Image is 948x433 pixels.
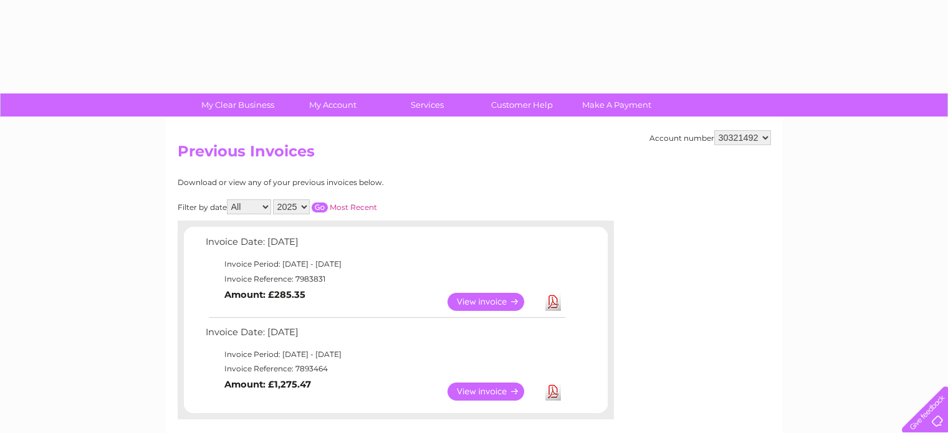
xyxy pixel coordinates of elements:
a: My Account [281,93,384,117]
td: Invoice Date: [DATE] [203,234,567,257]
div: Filter by date [178,199,505,214]
b: Amount: £285.35 [224,289,305,300]
a: View [448,383,539,401]
a: My Clear Business [186,93,289,117]
a: Download [545,293,561,311]
a: View [448,293,539,311]
div: Account number [649,130,771,145]
td: Invoice Period: [DATE] - [DATE] [203,347,567,362]
a: Services [376,93,479,117]
a: Most Recent [330,202,377,212]
td: Invoice Date: [DATE] [203,324,567,347]
td: Invoice Reference: 7893464 [203,361,567,376]
td: Invoice Period: [DATE] - [DATE] [203,257,567,272]
div: Download or view any of your previous invoices below. [178,178,505,187]
td: Invoice Reference: 7983831 [203,272,567,287]
a: Download [545,383,561,401]
a: Make A Payment [565,93,668,117]
a: Customer Help [471,93,573,117]
b: Amount: £1,275.47 [224,379,311,390]
h2: Previous Invoices [178,143,771,166]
